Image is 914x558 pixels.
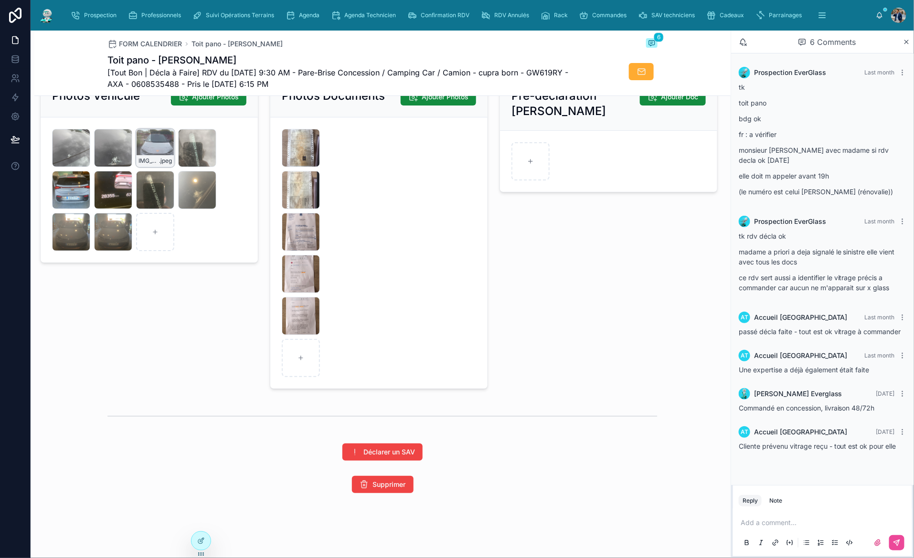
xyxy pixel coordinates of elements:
[754,427,848,437] span: Accueil [GEOGRAPHIC_DATA]
[741,314,748,321] span: AT
[299,11,319,19] span: Agenda
[753,7,809,24] a: Parrainages
[576,7,634,24] a: Commandes
[646,38,658,50] button: 6
[538,7,574,24] a: Rack
[344,11,396,19] span: Agenda Technicien
[704,7,751,24] a: Cadeaux
[865,314,895,321] span: Last month
[84,11,117,19] span: Prospection
[739,273,906,293] p: ce rdv sert aussi a identifier le vitrage précis a commander car aucun ne m'apparait sur x glass
[171,88,246,105] button: Ajouter Photos
[739,171,906,181] p: elle doit m appeler avant 19h
[810,36,856,48] span: 6 Comments
[739,114,906,124] p: bdg ok
[739,366,870,374] span: Une expertise a déjà également était faite
[192,92,239,102] span: Ajouter Photos
[119,39,182,49] span: FORM CALENDRIER
[511,88,640,119] h2: Pré-déclaration [PERSON_NAME]
[52,88,140,104] h2: Photos Véhicule
[125,7,188,24] a: Professionnels
[739,247,906,267] p: madame a priori a deja signalé le sinistre elle vient avec tous les docs
[739,145,906,165] p: monsieur [PERSON_NAME] avec madame si rdv decla ok [DATE]
[636,7,702,24] a: SAV techniciens
[654,32,664,42] span: 6
[38,8,55,23] img: App logo
[739,129,906,139] p: fr : a vérifier
[741,352,748,359] span: AT
[739,82,906,92] p: tk
[652,11,695,19] span: SAV techniciens
[138,157,159,165] span: IMG_0403
[865,69,895,76] span: Last month
[765,495,786,506] button: Note
[754,217,826,226] span: Prospection EverGlass
[739,187,906,197] p: (le numéro est celui [PERSON_NAME] (rénovalie))
[754,313,848,322] span: Accueil [GEOGRAPHIC_DATA]
[107,67,586,90] span: [Tout Bon | Décla à Faire] RDV du [DATE] 9:30 AM - Pare-Brise Concession / Camping Car / Camion -...
[421,11,469,19] span: Confirmation RDV
[741,428,748,436] span: AT
[865,352,895,359] span: Last month
[107,39,182,49] a: FORM CALENDRIER
[876,390,895,397] span: [DATE]
[754,389,842,399] span: [PERSON_NAME] Everglass
[865,218,895,225] span: Last month
[190,7,281,24] a: Suivi Opérations Terrains
[593,11,627,19] span: Commandes
[283,7,326,24] a: Agenda
[141,11,181,19] span: Professionnels
[191,39,283,49] a: Toit pano - [PERSON_NAME]
[876,428,895,435] span: [DATE]
[661,92,698,102] span: Ajouter Doc
[739,495,762,506] button: Reply
[754,351,848,360] span: Accueil [GEOGRAPHIC_DATA]
[107,53,586,67] h1: Toit pano - [PERSON_NAME]
[363,447,415,457] span: Déclarer un SAV
[328,7,403,24] a: Agenda Technicien
[720,11,744,19] span: Cadeaux
[739,327,901,336] span: passé décla faite - tout est ok vitrage à commander
[404,7,476,24] a: Confirmation RDV
[640,88,706,105] button: Ajouter Doc
[494,11,529,19] span: RDV Annulés
[282,88,385,104] h2: Photos Documents
[68,7,123,24] a: Prospection
[401,88,476,105] button: Ajouter Photos
[739,442,896,450] span: Cliente prévenu vitrage reçu - tout est ok pour elle
[422,92,468,102] span: Ajouter Photos
[739,404,875,412] span: Commandé en concession, livraison 48/72h
[352,476,414,493] button: Supprimer
[342,443,423,461] button: Déclarer un SAV
[478,7,536,24] a: RDV Annulés
[63,5,876,26] div: scrollable content
[739,98,906,108] p: toit pano
[754,68,826,77] span: Prospection EverGlass
[769,11,802,19] span: Parrainages
[554,11,568,19] span: Rack
[769,497,782,505] div: Note
[159,157,172,165] span: .jpeg
[373,480,406,489] span: Supprimer
[739,231,906,241] p: tk rdv décla ok
[206,11,274,19] span: Suivi Opérations Terrains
